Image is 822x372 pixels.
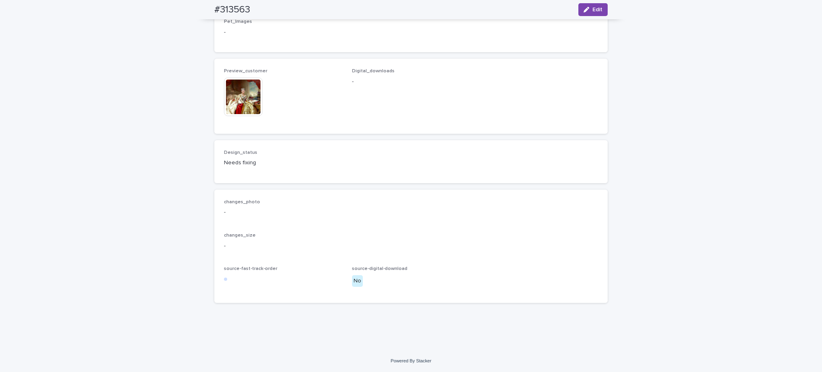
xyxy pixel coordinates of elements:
[224,19,252,24] span: Pet_Images
[578,3,608,16] button: Edit
[391,358,431,363] a: Powered By Stacker
[592,7,602,12] span: Edit
[224,150,257,155] span: Design_status
[224,242,598,250] p: -
[224,233,256,238] span: changes_size
[214,4,250,16] h2: #313563
[224,266,277,271] span: source-fast-track-order
[224,69,267,74] span: Preview_customer
[352,266,407,271] span: source-digital-download
[224,159,342,167] p: Needs fixing
[352,275,363,287] div: No
[352,78,470,86] p: -
[224,28,598,37] p: -
[224,208,598,217] p: -
[352,69,395,74] span: Digital_downloads
[224,200,260,204] span: changes_photo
